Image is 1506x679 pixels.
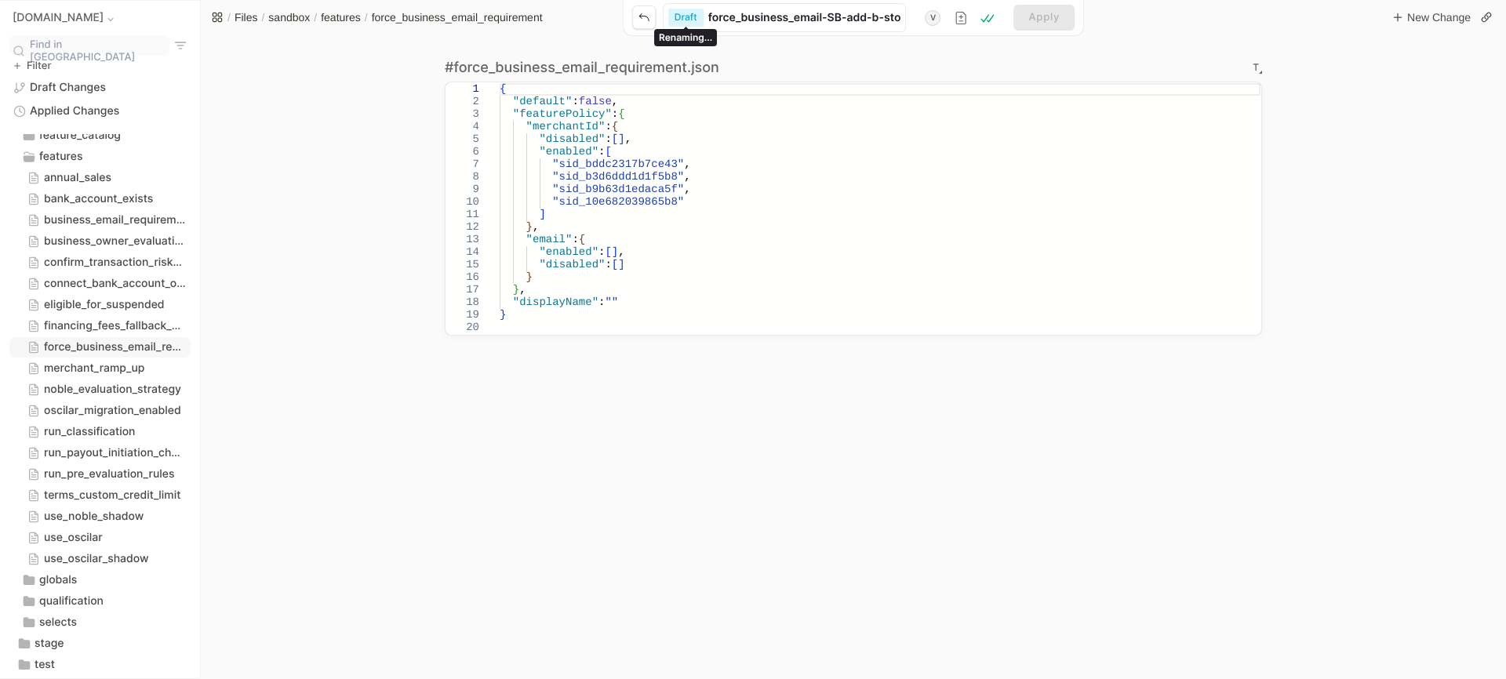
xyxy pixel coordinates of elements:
button: branch expand control [26,530,42,546]
div: File explorer entry [9,252,191,273]
span: features [321,12,361,24]
a: Draft changes [9,78,191,98]
div: File explorer entry [9,125,191,146]
span: "email" [526,234,573,246]
div: files/sandbox/features/use_oscilar.json [9,528,191,548]
span: : [572,234,578,246]
div: files/stage/ [9,634,191,654]
span: { [579,234,585,246]
div: File explorer entry [9,358,191,379]
div: files/sandbox/ [9,104,191,633]
button: branch expand control [26,255,42,271]
span: New Change [1406,8,1472,27]
span: : [605,133,611,146]
span: , [684,183,690,196]
div: files/sandbox/features/terms_custom_credit_limit.json [9,485,191,506]
div: files/sandbox/features/financing_fees_fallback_enabled.json [9,316,191,336]
div: 13 [446,234,479,246]
span: Draft Changes [30,80,106,96]
div: files/sandbox/features/connect_bank_account_only.json [9,274,191,294]
span: } [513,284,519,296]
div: File explorer entry [9,168,191,188]
span: edit [44,403,181,419]
button: branch expand control [26,551,42,567]
div: files/sandbox/qualification/ [9,591,191,612]
div: 6 [446,146,479,158]
button: branch expand control [21,149,37,165]
div: File explorer entry [9,337,191,358]
span: "merchantId" [526,121,606,133]
span: edit [39,128,121,143]
div: File explorer entry [9,401,191,421]
div: T [1253,63,1259,72]
span: "sid_bddc2317b7ce43" [552,158,684,171]
button: force_business_email_requirement [369,6,545,27]
button: Apply [1013,5,1075,31]
div: File explorer entry [9,591,191,612]
span: "" [605,296,618,309]
button: branch expand control [26,191,42,207]
span: edit [44,234,186,249]
span: edit [44,191,153,207]
span: edit [44,212,186,228]
div: File explorer entry [9,485,191,506]
span: edit [44,339,186,355]
div: 12 [446,221,479,234]
span: edit [39,615,77,630]
button: Filter [9,57,56,74]
div: 16 [446,271,479,284]
span: : [612,108,618,121]
span: force_business_email_requirement [372,12,543,24]
div: files/sandbox/features/eligible_for_suspended.json [9,295,191,315]
span: edit [39,594,104,609]
span: ] [612,246,618,259]
button: branch expand control [26,297,42,313]
span: edit [44,445,186,461]
span: edit [44,530,103,546]
span: "sid_10e682039865b8" [552,196,684,209]
span: , [684,171,690,183]
span: # force_business_email_requirement.json [445,60,719,76]
input: Change Display Name Input [708,11,901,25]
div: 20 [446,321,479,334]
div: files/sandbox/features/ [9,147,191,569]
div: files/sandbox/features/run_classification.json [9,422,191,442]
span: , [618,246,624,259]
div: File explorer entry [9,570,191,590]
button: branch expand control [26,318,42,334]
div: files/sandbox/features/force_business_email_requirement.json [9,337,191,358]
span: edit [44,509,144,525]
span: Find in [GEOGRAPHIC_DATA] [30,38,166,64]
button: branch expand control [26,170,42,186]
span: / [261,9,264,25]
div: 5 [446,133,479,146]
button: T [1250,61,1262,74]
button: branch expand control [21,128,37,143]
div: File explorer entry [9,189,191,209]
div: 10 [446,196,479,209]
span: / [314,9,317,25]
span: : [598,296,605,309]
div: File explorer entry [9,295,191,315]
button: branch expand control [26,445,42,461]
button: branch expand control [26,234,42,249]
div: 14 [446,246,479,259]
button: branch expand control [21,594,37,609]
div: files/sandbox/features/business_email_requirement_enabled.json [9,210,191,231]
span: , [684,158,690,171]
span: edit [39,572,77,588]
div: File explorer entry [9,274,191,294]
div: File explorer entry [9,655,191,675]
button: branch expand control [16,657,32,673]
button: Repo menu [9,9,118,27]
span: { [618,108,624,121]
div: files/sandbox/features/run_payout_initiation_checkpoint_logic.json [9,443,191,463]
button: branch expand control [26,361,42,376]
button: branch expand control [26,509,42,525]
div: File explorer entry [9,528,191,548]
